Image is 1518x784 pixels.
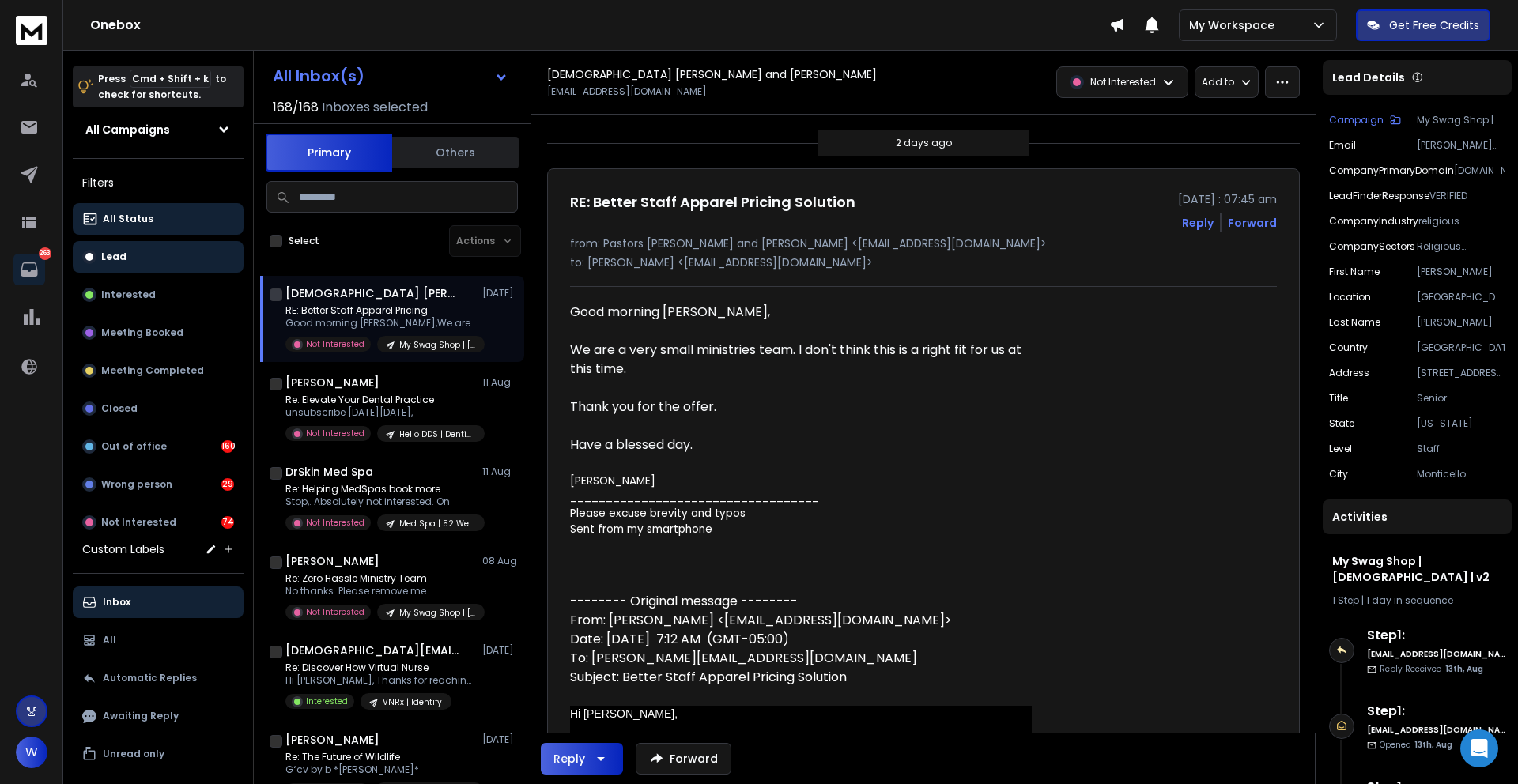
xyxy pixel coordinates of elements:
p: companyIndustry [1329,215,1418,228]
p: [EMAIL_ADDRESS][DOMAIN_NAME] [547,85,707,98]
p: Unread only [103,748,164,760]
p: [GEOGRAPHIC_DATA] [1417,341,1505,354]
button: Reply [541,743,623,775]
p: 11 Aug [482,465,518,478]
div: [PERSON_NAME] ___________________________________ Please excuse brevity and typos Sent from my sm... [570,473,1032,538]
div: Hi [PERSON_NAME], [570,706,1032,722]
h6: Step 1 : [1367,702,1505,721]
p: to: [PERSON_NAME] <[EMAIL_ADDRESS][DOMAIN_NAME]> [570,254,1277,270]
button: W [16,737,47,768]
button: Campaign [1329,114,1401,126]
button: All Status [73,203,244,235]
p: Get Free Credits [1389,17,1479,33]
p: companyPrimaryDomain [1329,164,1454,177]
div: Activities [1323,499,1512,534]
p: Not Interested [306,428,364,439]
p: Closed [101,402,138,415]
p: [PERSON_NAME][EMAIL_ADDRESS][DOMAIN_NAME] [1417,139,1505,152]
button: Automatic Replies [73,662,244,694]
p: [PERSON_NAME] [1417,266,1505,278]
button: Others [392,135,519,170]
button: Get Free Credits [1356,9,1490,41]
div: Open Intercom Messenger [1460,729,1498,767]
div: From: [PERSON_NAME] <[EMAIL_ADDRESS][DOMAIN_NAME]> [570,611,1032,630]
h1: DrSkin Med Spa [285,464,373,480]
h1: All Inbox(s) [273,68,364,84]
p: Monticello [1417,468,1505,481]
h1: [PERSON_NAME] [285,375,379,390]
p: All [103,634,116,646]
h3: Custom Labels [82,541,164,557]
p: companySectors [1329,240,1415,253]
h1: [DEMOGRAPHIC_DATA] [PERSON_NAME] and [PERSON_NAME] [547,66,877,82]
p: title [1329,392,1348,405]
p: Hello DDS | Dentists & Dental Practices [399,428,475,440]
p: city [1329,468,1348,481]
button: Closed [73,393,244,424]
p: No thanks. Please remove me [285,585,475,597]
button: Forward [636,743,731,775]
p: from: Pastors [PERSON_NAME] and [PERSON_NAME] <[EMAIL_ADDRESS][DOMAIN_NAME]> [570,236,1277,251]
button: Primary [266,134,392,171]
div: Reply [553,751,585,767]
p: VNRx | Identify [383,696,442,708]
button: Reply [1182,215,1214,231]
p: Not Interested [306,606,364,618]
p: Meeting Completed [101,364,204,377]
h1: [PERSON_NAME] [285,553,379,569]
button: All [73,624,244,656]
h1: RE: Better Staff Apparel Pricing Solution [570,191,855,213]
a: 263 [13,254,45,285]
img: logo [16,16,47,45]
p: Staff [1417,443,1505,455]
p: Not Interested [306,517,364,529]
button: Meeting Completed [73,355,244,386]
div: To: [PERSON_NAME][EMAIL_ADDRESS][DOMAIN_NAME] [570,649,1032,668]
button: All Inbox(s) [260,60,521,92]
p: [DATE] [482,644,518,657]
p: Med Spa | 52 Week Campaign [399,518,475,530]
p: Interested [101,288,156,301]
span: 13th, Aug [1445,663,1483,675]
div: Subject: Better Staff Apparel Pricing Solution [570,668,1032,687]
p: Last Name [1329,316,1380,329]
button: Meeting Booked [73,317,244,349]
p: [STREET_ADDRESS][PERSON_NAME] [1417,367,1505,379]
p: religious institutions [1418,215,1505,228]
div: Forward [1228,215,1277,231]
p: My Swag Shop | [DEMOGRAPHIC_DATA] | v2 [1417,114,1505,126]
h1: [PERSON_NAME] [285,732,379,748]
p: [US_STATE] [1417,417,1505,430]
h3: Inboxes selected [322,98,428,117]
div: Good morning [PERSON_NAME], [570,303,1032,322]
p: [DATE] [482,733,518,746]
p: 08 Aug [482,555,518,567]
div: Thank you for the offer. [570,398,1032,416]
p: Religious Institutions [1417,240,1505,253]
button: Inbox [73,586,244,618]
p: Inbox [103,596,130,609]
p: VERIFIED [1429,190,1505,202]
button: Interested [73,279,244,311]
p: level [1329,443,1352,455]
h1: All Campaigns [85,122,170,138]
button: Unread only [73,738,244,770]
p: [DATE] : 07:45 am [1178,191,1277,207]
p: Good morning [PERSON_NAME],We are a [285,317,475,330]
span: 13th, Aug [1414,739,1452,751]
h1: [DEMOGRAPHIC_DATA][EMAIL_ADDRESS][DOMAIN_NAME] [285,643,459,658]
p: Not Interested [1090,76,1156,89]
div: Have a blessed day. [570,435,1032,454]
h6: [EMAIL_ADDRESS][DOMAIN_NAME] [1367,724,1505,736]
h3: Filters [73,171,244,194]
label: Select [289,235,319,247]
button: All Campaigns [73,114,244,145]
p: Lead [101,251,126,263]
h1: My Swag Shop | [DEMOGRAPHIC_DATA] | v2 [1332,553,1502,585]
h1: Onebox [90,16,1109,35]
h1: [DEMOGRAPHIC_DATA] [PERSON_NAME] and [PERSON_NAME] [285,285,459,301]
p: 11 Aug [482,376,518,389]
